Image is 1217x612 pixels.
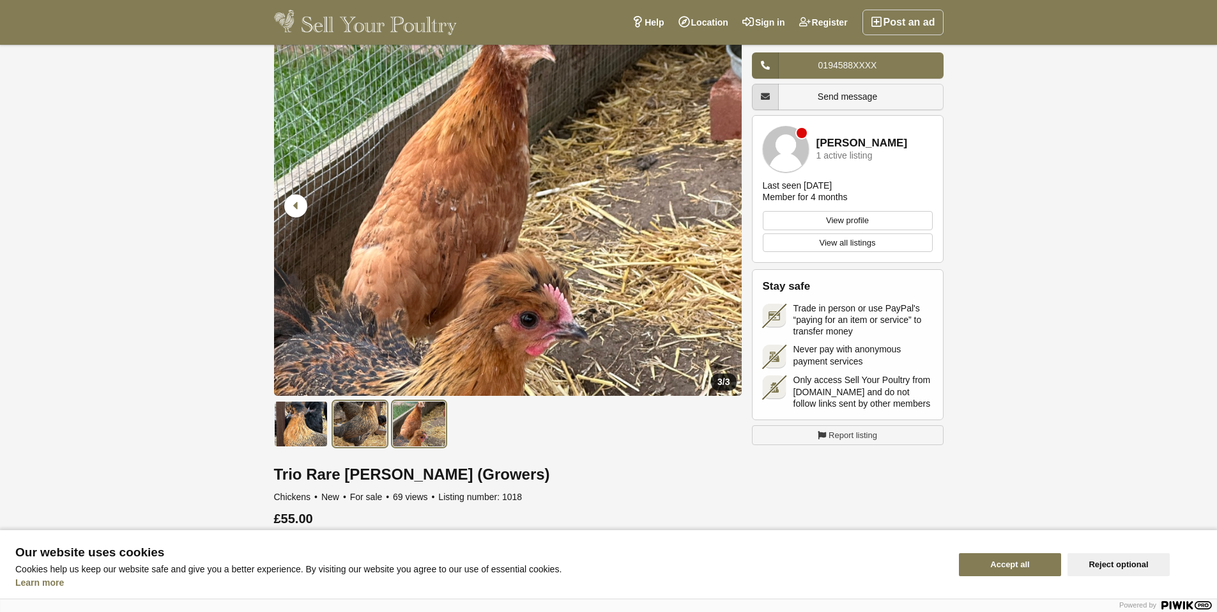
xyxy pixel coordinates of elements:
[816,151,873,161] div: 1 active listing
[392,401,447,447] img: Trio Rare Shetland Poultry (Growers) - 3
[797,128,807,138] div: Member is offline
[350,492,390,502] span: For sale
[793,302,933,338] span: Trade in person or use PayPal's “paying for an item or service” to transfer money
[752,52,944,79] a: 0194588XXXX
[763,191,848,203] div: Member for 4 months
[793,374,933,409] span: Only access Sell Your Poultry from [DOMAIN_NAME] and do not follow links sent by other members
[1068,553,1170,576] button: Reject optional
[438,492,522,502] span: Listing number: 1018
[280,189,314,223] div: Previous slide
[717,377,723,387] span: 3
[15,577,64,588] a: Learn more
[702,189,735,223] div: Next slide
[763,126,809,172] img: april fearn
[274,17,742,396] li: 3 / 3
[862,10,944,35] a: Post an ad
[763,280,933,293] h2: Stay safe
[763,180,832,191] div: Last seen [DATE]
[274,512,742,526] div: £55.00
[333,401,387,447] img: Trio Rare Shetland Poultry (Growers) - 2
[725,377,730,387] span: 3
[321,492,348,502] span: New
[1119,601,1156,609] span: Powered by
[15,546,944,559] span: Our website uses cookies
[274,17,742,396] img: Trio Rare Shetland Poultry (Growers) - 3/3
[829,429,877,442] span: Report listing
[818,91,877,102] span: Send message
[735,10,792,35] a: Sign in
[792,10,855,35] a: Register
[752,425,944,446] a: Report listing
[274,466,742,483] h1: Trio Rare [PERSON_NAME] (Growers)
[763,233,933,253] a: View all listings
[752,84,944,110] a: Send message
[711,373,736,391] div: /
[763,211,933,230] a: View profile
[274,401,328,447] img: Trio Rare Shetland Poultry (Growers) - 1
[274,492,319,502] span: Chickens
[625,10,671,35] a: Help
[393,492,436,502] span: 69 views
[816,137,908,150] a: [PERSON_NAME]
[959,553,1061,576] button: Accept all
[274,10,457,35] img: Sell Your Poultry
[793,343,933,366] span: Never pay with anonymous payment services
[671,10,735,35] a: Location
[15,564,944,574] p: Cookies help us keep our website safe and give you a better experience. By visiting our website y...
[818,60,877,70] span: 0194588XXXX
